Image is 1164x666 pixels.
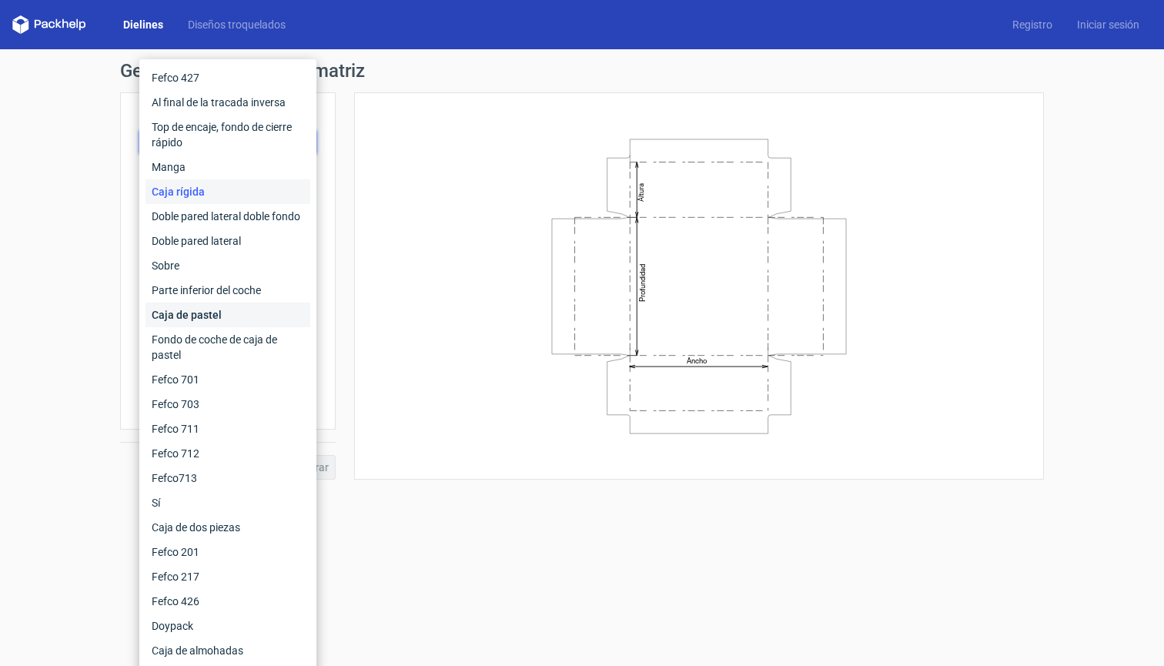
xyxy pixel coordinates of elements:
div: Caja de dos piezas [145,515,310,540]
text: Altura [637,183,645,202]
div: Doble pared lateral doble fondo [145,204,310,229]
a: Dielines [111,17,176,32]
div: Fefco 427 [145,65,310,90]
text: Profundidad [638,264,647,302]
div: Fefco 426 [145,589,310,614]
div: Caja de pastel [145,303,310,327]
div: Fefco713 [145,466,310,490]
div: Caja de almohadas [145,638,310,663]
div: Manga [145,155,310,179]
div: Fefco 712 [145,441,310,466]
div: Fefco 201 [145,540,310,564]
div: Top de encaje, fondo de cierre rápido [145,115,310,155]
div: Caja rígida [145,179,310,204]
text: Ancho [687,356,707,365]
div: Sobre [145,253,310,278]
div: Fondo de coche de caja de pastel [145,327,310,367]
div: Parte inferior del coche [145,278,310,303]
div: Al final de la tracada inversa [145,90,310,115]
div: Fefco 217 [145,564,310,589]
a: Iniciar sesión [1065,17,1152,32]
div: Sí [145,490,310,515]
h1: Generar nueva línea de matriz [120,62,1044,80]
div: Doypack [145,614,310,638]
div: Doble pared lateral [145,229,310,253]
div: Fefco 711 [145,417,310,441]
div: Fefco 701 [145,367,310,392]
div: Fefco 703 [145,392,310,417]
a: Registro [1000,17,1065,32]
a: Diseños troquelados [176,17,298,32]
